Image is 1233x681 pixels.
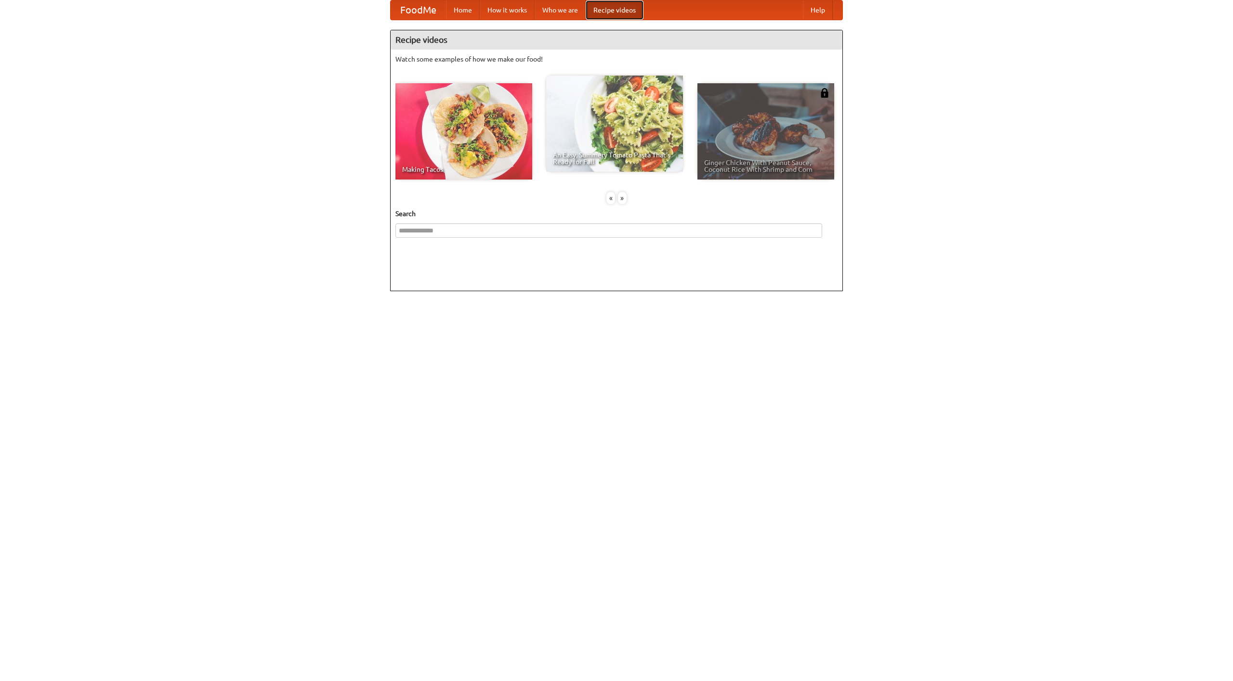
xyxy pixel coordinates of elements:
p: Watch some examples of how we make our food! [395,54,838,64]
div: « [606,192,615,204]
a: FoodMe [391,0,446,20]
a: Making Tacos [395,83,532,180]
a: An Easy, Summery Tomato Pasta That's Ready for Fall [546,76,683,172]
a: Who we are [535,0,586,20]
span: Making Tacos [402,166,525,173]
div: » [618,192,627,204]
a: How it works [480,0,535,20]
h4: Recipe videos [391,30,842,50]
a: Help [803,0,833,20]
a: Home [446,0,480,20]
span: An Easy, Summery Tomato Pasta That's Ready for Fall [553,152,676,165]
h5: Search [395,209,838,218]
a: Recipe videos [586,0,643,20]
img: 483408.png [820,88,829,98]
